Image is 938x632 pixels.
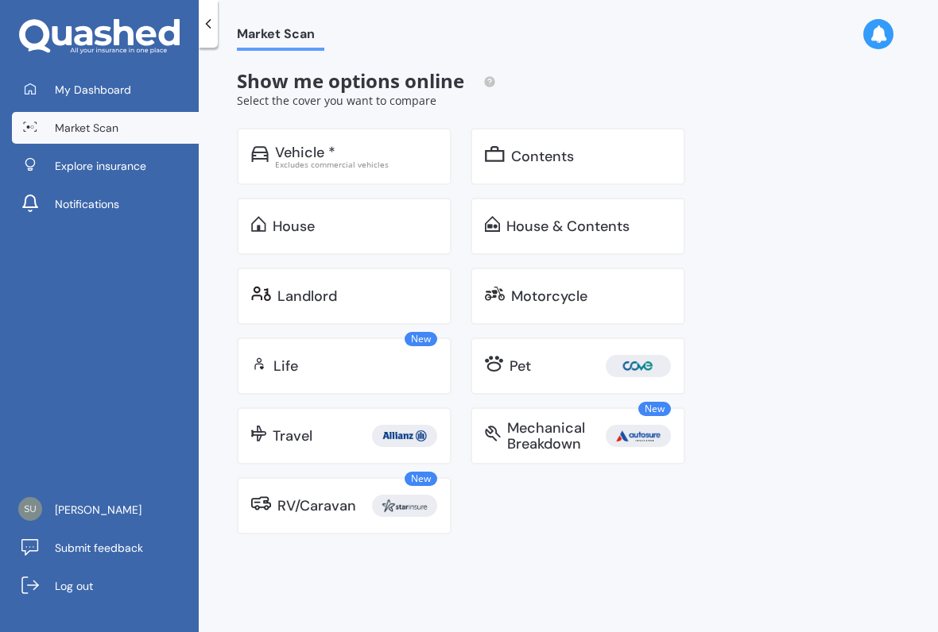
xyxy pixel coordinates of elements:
[485,146,505,162] img: content.01f40a52572271636b6f.svg
[12,570,199,602] a: Log out
[511,288,587,304] div: Motorcycle
[12,112,199,144] a: Market Scan
[55,502,141,518] span: [PERSON_NAME]
[237,26,324,48] span: Market Scan
[251,426,266,441] img: travel.bdda8d6aa9c3f12c5fe2.svg
[251,495,271,511] img: rv.0245371a01b30db230af.svg
[405,472,437,486] span: New
[12,74,199,106] a: My Dashboard
[18,497,42,521] img: 8a99e2496d3e21dda05ac77e9ca5ed0c
[55,120,118,136] span: Market Scan
[375,495,434,517] img: Star.webp
[471,337,685,395] a: Pet
[485,426,501,441] img: mbi.6615ef239df2212c2848.svg
[55,158,146,174] span: Explore insurance
[510,358,531,374] div: Pet
[485,286,505,302] img: motorbike.c49f395e5a6966510904.svg
[273,428,312,444] div: Travel
[55,82,131,98] span: My Dashboard
[273,358,298,374] div: Life
[609,425,668,447] img: Autosure.webp
[511,148,574,164] div: Contents
[506,218,630,234] div: House & Contents
[275,160,437,168] div: Excludes commercial vehicles
[277,288,337,304] div: Landlord
[251,216,266,232] img: home.91c183c226a05b4dc763.svg
[638,402,671,416] span: New
[55,578,93,594] span: Log out
[12,494,199,526] a: [PERSON_NAME]
[55,540,143,556] span: Submit feedback
[273,218,315,234] div: House
[237,93,436,108] span: Select the cover you want to compare
[251,356,267,372] img: life.f720d6a2d7cdcd3ad642.svg
[12,150,199,182] a: Explore insurance
[12,188,199,220] a: Notifications
[12,532,199,564] a: Submit feedback
[375,425,434,447] img: Allianz.webp
[251,286,271,302] img: landlord.470ea2398dcb263567d0.svg
[485,216,500,232] img: home-and-contents.b802091223b8502ef2dd.svg
[405,332,437,346] span: New
[251,146,269,162] img: car.f15378c7a67c060ca3f3.svg
[507,420,606,452] div: Mechanical Breakdown
[277,498,356,514] div: RV/Caravan
[485,356,503,372] img: pet.71f96884985775575a0d.svg
[55,196,119,212] span: Notifications
[609,355,668,377] img: Cove.webp
[237,67,496,94] span: Show me options online
[275,145,335,160] div: Vehicle *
